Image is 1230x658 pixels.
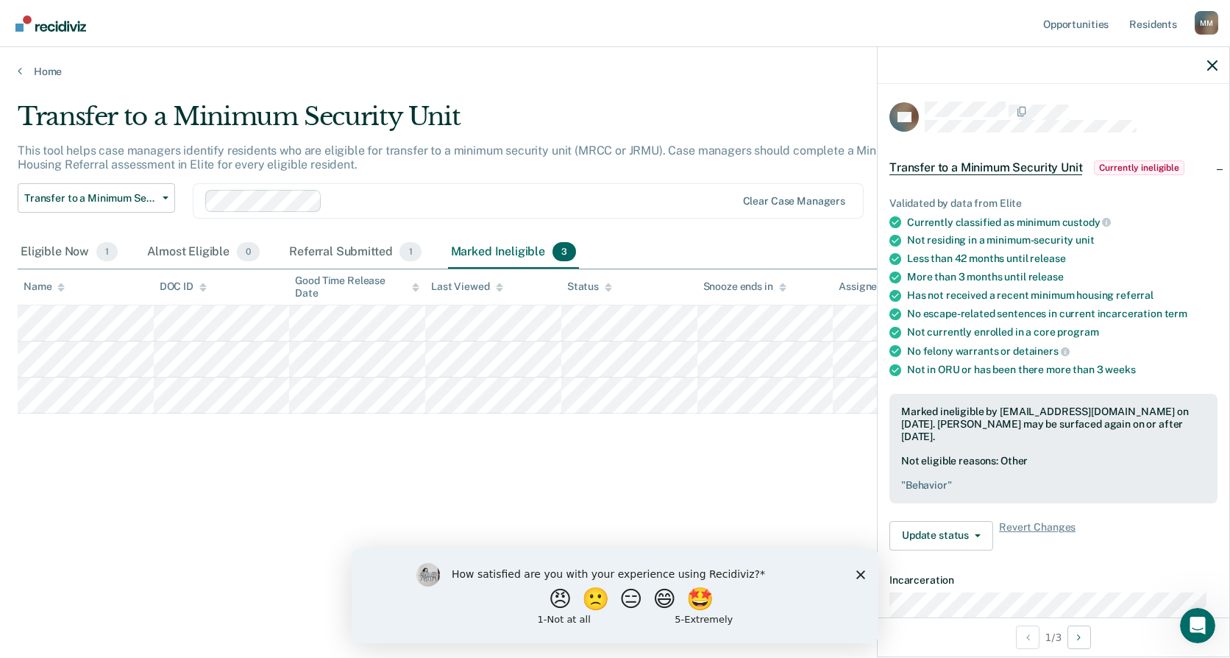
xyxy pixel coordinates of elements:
div: Last Viewed [431,280,502,293]
p: This tool helps case managers identify residents who are eligible for transfer to a minimum secur... [18,144,906,171]
span: 0 [237,242,260,261]
span: program [1057,326,1098,338]
div: Transfer to a Minimum Security UnitCurrently ineligible [878,144,1229,191]
div: DOC ID [160,280,207,293]
span: release [1028,271,1064,283]
span: Transfer to a Minimum Security Unit [889,160,1082,175]
button: Update status [889,521,993,551]
button: Previous Opportunity [1016,626,1039,649]
div: Has not received a recent minimum housing [907,289,1217,302]
span: 1 [96,242,118,261]
div: Not residing in a minimum-security [907,234,1217,247]
span: term [1165,308,1187,319]
div: Almost Eligible [144,236,263,269]
div: Good Time Release Date [295,275,419,300]
span: Revert Changes [999,521,1076,551]
span: release [1030,252,1065,264]
span: Currently ineligible [1094,160,1184,175]
button: Profile dropdown button [1195,11,1218,35]
span: Transfer to a Minimum Security Unit [24,192,157,205]
dt: Incarceration [889,574,1217,587]
div: 1 / 3 [878,618,1229,657]
span: 3 [552,242,576,261]
div: Assigned to [839,280,908,293]
span: 1 [399,242,421,261]
div: Marked Ineligible [448,236,580,269]
div: More than 3 months until [907,271,1217,283]
img: Recidiviz [15,15,86,32]
span: weeks [1105,364,1135,375]
span: referral [1116,289,1153,301]
div: Transfer to a Minimum Security Unit [18,102,940,144]
div: Clear case managers [743,195,845,208]
div: Snooze ends in [703,280,786,293]
iframe: Survey by Kim from Recidiviz [352,548,878,643]
div: Currently classified as minimum [907,216,1217,229]
iframe: Intercom live chat [1180,608,1215,643]
div: Eligible Now [18,236,121,269]
span: unit [1076,234,1094,246]
div: Marked ineligible by [EMAIL_ADDRESS][DOMAIN_NAME] on [DATE]. [PERSON_NAME] may be surfaced again ... [901,406,1206,442]
div: Name [24,280,65,293]
pre: " Behavior " [901,479,1206,492]
div: Not in ORU or has been there more than 3 [907,364,1217,376]
button: Next Opportunity [1067,626,1091,649]
div: Status [567,280,612,293]
div: Not currently enrolled in a core [907,326,1217,339]
div: Referral Submitted [286,236,424,269]
div: Less than 42 months until [907,252,1217,265]
div: No escape-related sentences in current incarceration [907,308,1217,320]
div: Validated by data from Elite [889,197,1217,210]
div: Not eligible reasons: Other [901,455,1206,492]
span: detainers [1013,345,1070,357]
span: custody [1062,216,1112,228]
div: No felony warrants or [907,344,1217,358]
div: M M [1195,11,1218,35]
a: Home [18,65,1212,78]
